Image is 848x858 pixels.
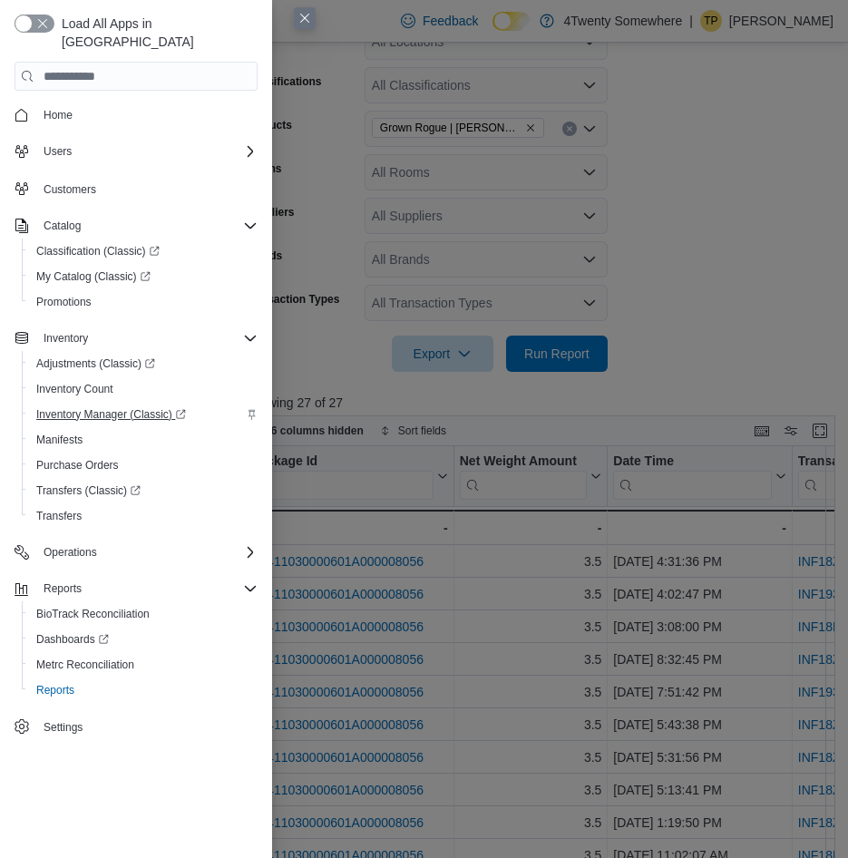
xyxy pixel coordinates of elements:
[36,141,258,162] span: Users
[36,215,258,237] span: Catalog
[29,353,258,375] span: Adjustments (Classic)
[36,327,258,349] span: Inventory
[44,108,73,122] span: Home
[22,601,265,627] button: BioTrack Reconciliation
[36,458,119,473] span: Purchase Orders
[36,578,258,600] span: Reports
[29,378,121,400] a: Inventory Count
[7,213,265,239] button: Catalog
[22,678,265,703] button: Reports
[44,182,96,197] span: Customers
[22,478,265,503] a: Transfers (Classic)
[36,179,103,200] a: Customers
[29,266,158,288] a: My Catalog (Classic)
[29,291,99,313] a: Promotions
[36,382,113,396] span: Inventory Count
[36,716,258,738] span: Settings
[36,104,80,126] a: Home
[36,215,88,237] button: Catalog
[22,503,265,529] button: Transfers
[44,219,81,233] span: Catalog
[44,545,97,560] span: Operations
[29,480,258,502] span: Transfers (Classic)
[29,353,162,375] a: Adjustments (Classic)
[22,427,265,453] button: Manifests
[29,404,193,425] a: Inventory Manager (Classic)
[22,351,265,376] a: Adjustments (Classic)
[36,578,89,600] button: Reports
[22,239,265,264] a: Classification (Classic)
[36,509,82,523] span: Transfers
[7,540,265,565] button: Operations
[36,327,95,349] button: Inventory
[36,607,150,621] span: BioTrack Reconciliation
[29,679,258,701] span: Reports
[29,240,167,262] a: Classification (Classic)
[29,378,258,400] span: Inventory Count
[29,629,258,650] span: Dashboards
[22,289,265,315] button: Promotions
[36,103,258,126] span: Home
[29,429,258,451] span: Manifests
[29,603,157,625] a: BioTrack Reconciliation
[36,483,141,498] span: Transfers (Classic)
[7,714,265,740] button: Settings
[29,454,126,476] a: Purchase Orders
[29,603,258,625] span: BioTrack Reconciliation
[29,505,89,527] a: Transfers
[36,141,79,162] button: Users
[294,7,316,29] button: Close this dialog
[36,356,155,371] span: Adjustments (Classic)
[22,264,265,289] a: My Catalog (Classic)
[29,679,82,701] a: Reports
[36,177,258,200] span: Customers
[29,629,116,650] a: Dashboards
[36,658,134,672] span: Metrc Reconciliation
[44,581,82,596] span: Reports
[44,720,83,735] span: Settings
[36,244,160,258] span: Classification (Classic)
[7,175,265,201] button: Customers
[29,291,258,313] span: Promotions
[29,429,90,451] a: Manifests
[29,505,258,527] span: Transfers
[29,454,258,476] span: Purchase Orders
[36,269,151,284] span: My Catalog (Classic)
[7,102,265,128] button: Home
[36,541,258,563] span: Operations
[22,453,265,478] button: Purchase Orders
[7,139,265,164] button: Users
[15,94,258,744] nav: Complex example
[29,404,258,425] span: Inventory Manager (Classic)
[36,541,104,563] button: Operations
[44,144,72,159] span: Users
[36,683,74,697] span: Reports
[7,326,265,351] button: Inventory
[29,654,258,676] span: Metrc Reconciliation
[29,240,258,262] span: Classification (Classic)
[44,331,88,346] span: Inventory
[36,433,83,447] span: Manifests
[22,376,265,402] button: Inventory Count
[36,717,90,738] a: Settings
[22,652,265,678] button: Metrc Reconciliation
[36,407,186,422] span: Inventory Manager (Classic)
[36,632,109,647] span: Dashboards
[29,266,258,288] span: My Catalog (Classic)
[22,402,265,427] a: Inventory Manager (Classic)
[36,295,92,309] span: Promotions
[29,480,148,502] a: Transfers (Classic)
[22,627,265,652] a: Dashboards
[29,654,141,676] a: Metrc Reconciliation
[54,15,258,51] span: Load All Apps in [GEOGRAPHIC_DATA]
[7,576,265,601] button: Reports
